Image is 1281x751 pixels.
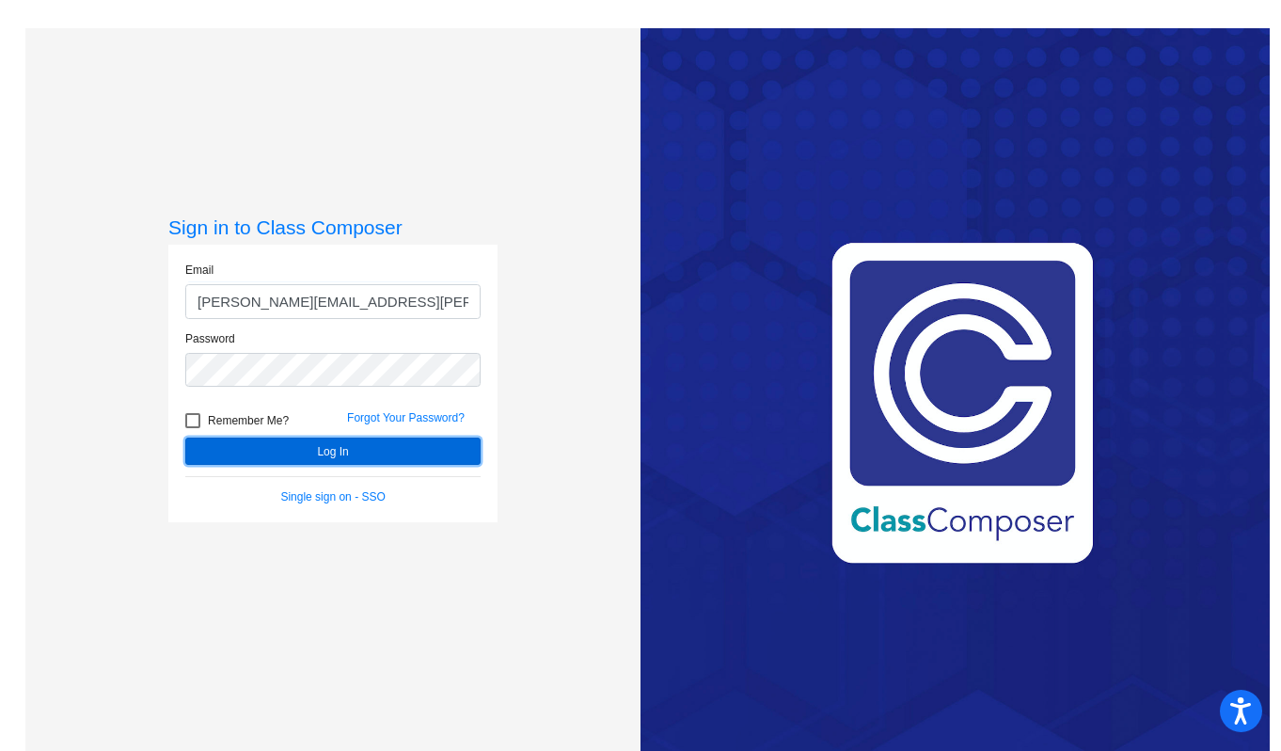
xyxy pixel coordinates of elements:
a: Forgot Your Password? [347,411,465,424]
label: Password [185,330,235,347]
a: Single sign on - SSO [280,490,385,503]
span: Remember Me? [208,409,289,432]
label: Email [185,262,213,279]
button: Log In [185,438,481,465]
h3: Sign in to Class Composer [168,216,498,239]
